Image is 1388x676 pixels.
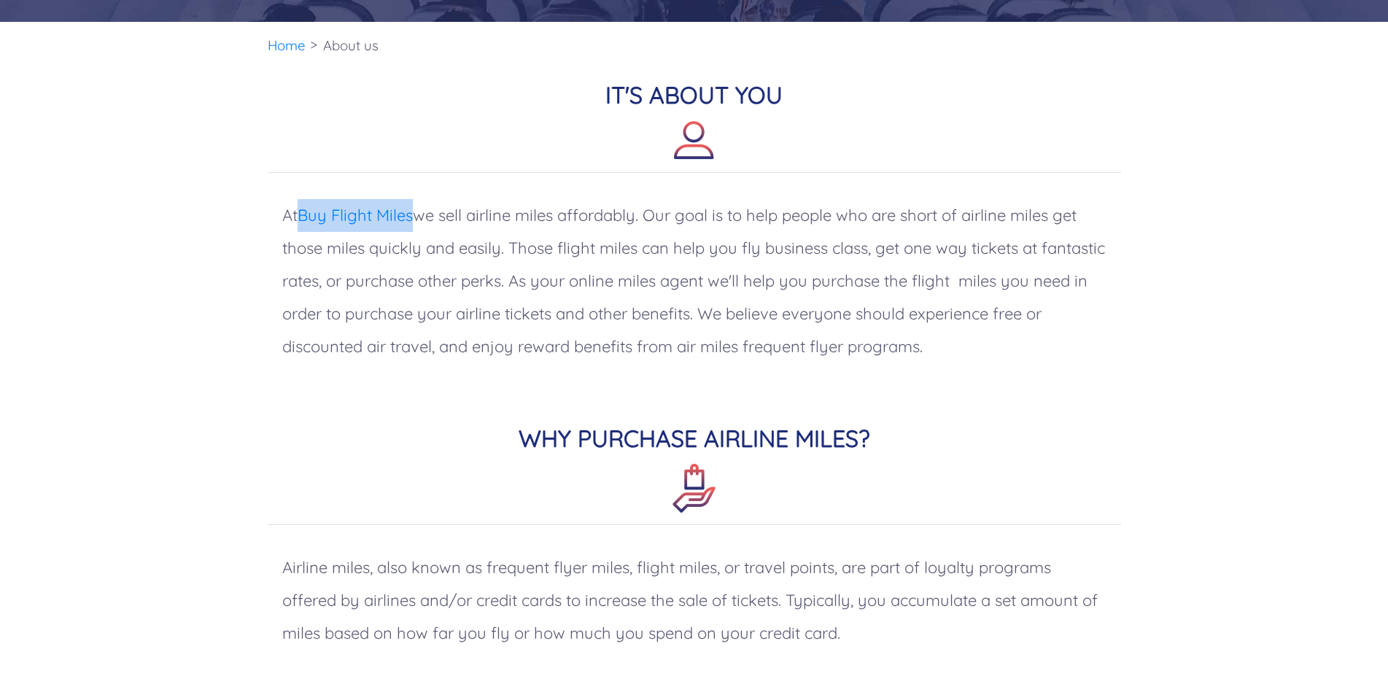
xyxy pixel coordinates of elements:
p: Airline miles, also known as frequent flyer miles, flight miles, or travel points, are part of lo... [268,537,1121,664]
p: At we sell airline miles affordably. Our goal is to help people who are short of airline miles ge... [268,184,1121,378]
a: Home [268,36,306,54]
a: Buy Flight Miles [298,205,413,225]
h2: IT'S ABOUT YOU [268,81,1121,173]
li: About us [316,22,386,69]
img: about-icon [674,120,714,160]
h2: WHY PURCHASE AIRLINE MILES? [268,424,1121,525]
img: about-icon [670,464,718,513]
